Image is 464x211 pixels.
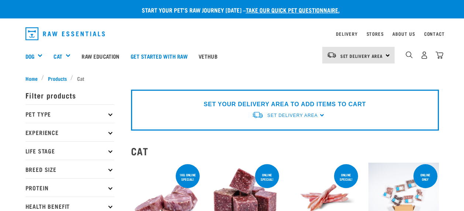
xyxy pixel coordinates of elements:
[25,141,114,160] p: Life Stage
[336,32,357,35] a: Delivery
[25,75,42,82] a: Home
[204,100,366,109] p: SET YOUR DELIVERY AREA TO ADD ITEMS TO CART
[25,123,114,141] p: Experience
[25,86,114,104] p: Filter products
[25,178,114,197] p: Protein
[424,32,445,35] a: Contact
[193,41,223,71] a: Vethub
[48,75,67,82] span: Products
[255,169,279,185] div: ONLINE SPECIAL!
[334,169,358,185] div: ONLINE SPECIAL!
[367,32,384,35] a: Stores
[176,169,200,185] div: 1kg online special!
[436,51,443,59] img: home-icon@2x.png
[25,104,114,123] p: Pet Type
[54,52,62,60] a: Cat
[420,51,428,59] img: user.png
[20,24,445,43] nav: dropdown navigation
[413,169,437,185] div: ONLINE ONLY
[406,51,413,58] img: home-icon-1@2x.png
[327,52,337,58] img: van-moving.png
[44,75,71,82] a: Products
[267,113,317,118] span: Set Delivery Area
[392,32,415,35] a: About Us
[125,41,193,71] a: Get started with Raw
[25,160,114,178] p: Breed Size
[25,75,38,82] span: Home
[246,8,340,11] a: take our quick pet questionnaire.
[252,111,264,119] img: van-moving.png
[25,52,34,60] a: Dog
[25,75,439,82] nav: breadcrumbs
[340,55,383,57] span: Set Delivery Area
[25,27,105,40] img: Raw Essentials Logo
[76,41,125,71] a: Raw Education
[131,145,439,157] h2: Cat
